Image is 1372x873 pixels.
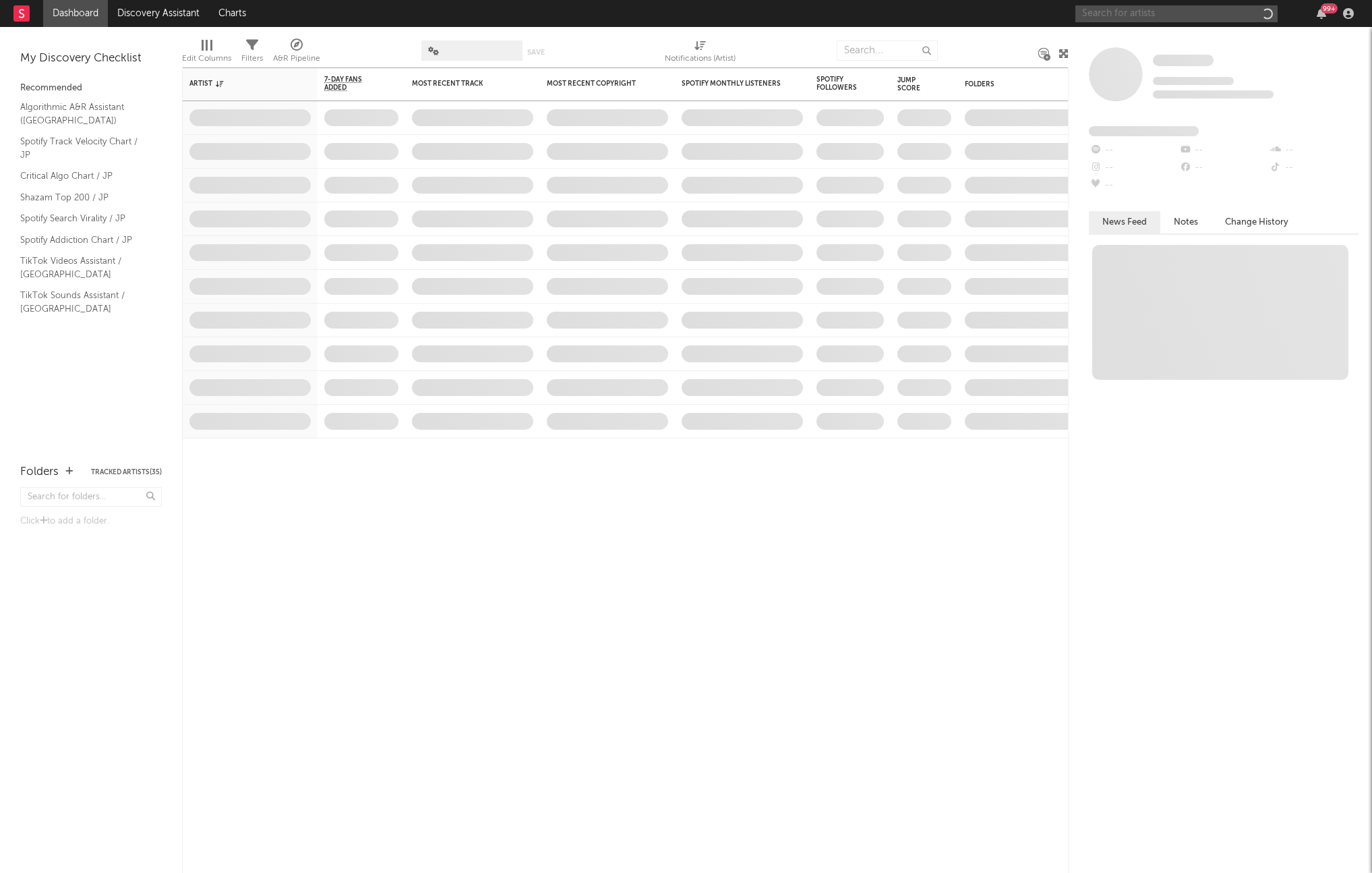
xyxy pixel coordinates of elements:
div: A&R Pipeline [273,34,320,73]
div: Filters [241,34,263,73]
div: -- [1179,142,1268,159]
button: Tracked Artists(35) [91,469,162,476]
a: TikTok Sounds Assistant / [GEOGRAPHIC_DATA] [20,288,148,316]
a: Some Artist [1153,54,1214,67]
div: Jump Score [897,76,931,92]
span: Tracking Since: [DATE] [1153,77,1234,85]
span: Some Artist [1153,55,1214,66]
div: Edit Columns [182,34,231,73]
div: Click to add a folder. [20,513,162,530]
div: Spotify Monthly Listeners [682,80,783,88]
span: Fans Added by Platform [1089,126,1199,136]
a: Spotify Addiction Chart / JP [20,233,148,248]
div: -- [1269,142,1359,159]
button: Save [527,49,545,56]
input: Search for artists [1075,5,1278,22]
a: TikTok Videos Assistant / [GEOGRAPHIC_DATA] [20,254,148,281]
div: Notifications (Artist) [665,34,736,73]
button: News Feed [1089,211,1160,233]
div: -- [1089,159,1179,177]
div: Notifications (Artist) [665,51,736,67]
a: Spotify Track Velocity Chart / JP [20,134,148,162]
span: 7-Day Fans Added [324,76,378,92]
a: Spotify Search Virality / JP [20,211,148,226]
div: -- [1089,142,1179,159]
div: 99 + [1321,3,1338,13]
span: 0 fans last week [1153,90,1274,98]
div: -- [1269,159,1359,177]
a: Critical Algo Chart / JP [20,169,148,184]
div: Folders [20,464,59,480]
div: Edit Columns [182,51,231,67]
div: -- [1179,159,1268,177]
input: Search for folders... [20,487,162,507]
button: Notes [1160,211,1212,233]
div: Most Recent Track [412,80,513,88]
div: A&R Pipeline [273,51,320,67]
a: Shazam Top 200 / JP [20,190,148,205]
div: -- [1089,177,1179,194]
div: Artist [189,80,291,88]
input: Search... [837,40,938,61]
div: Filters [241,51,263,67]
div: Folders [965,80,1066,88]
div: Spotify Followers [816,76,864,92]
button: 99+ [1317,8,1326,19]
div: My Discovery Checklist [20,51,162,67]
div: Most Recent Copyright [547,80,648,88]
a: Algorithmic A&R Assistant ([GEOGRAPHIC_DATA]) [20,100,148,128]
div: Recommended [20,80,162,96]
button: Change History [1212,211,1302,233]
